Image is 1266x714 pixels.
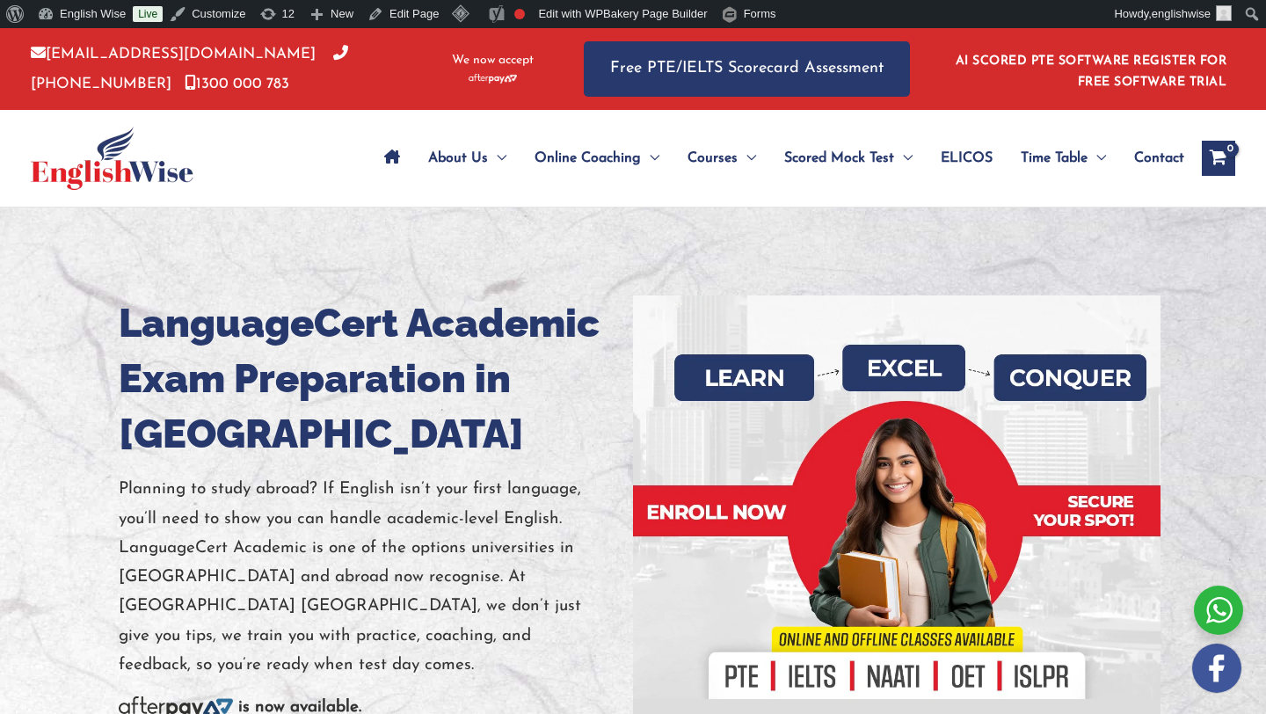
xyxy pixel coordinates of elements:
span: Menu Toggle [1088,127,1106,189]
a: CoursesMenu Toggle [673,127,770,189]
a: Time TableMenu Toggle [1007,127,1120,189]
img: Afterpay-Logo [469,74,517,84]
span: We now accept [452,52,534,69]
a: View Shopping Cart, empty [1202,141,1235,176]
span: Courses [688,127,738,189]
aside: Header Widget 1 [945,40,1235,98]
a: About UsMenu Toggle [414,127,520,189]
a: Contact [1120,127,1184,189]
span: Menu Toggle [641,127,659,189]
a: AI SCORED PTE SOFTWARE REGISTER FOR FREE SOFTWARE TRIAL [956,55,1227,89]
span: Online Coaching [535,127,641,189]
span: About Us [428,127,488,189]
a: [EMAIL_ADDRESS][DOMAIN_NAME] [31,47,316,62]
span: Menu Toggle [488,127,506,189]
a: Live [133,6,163,22]
nav: Site Navigation: Main Menu [370,127,1184,189]
span: Time Table [1021,127,1088,189]
span: Contact [1134,127,1184,189]
div: Focus keyphrase not set [514,9,525,19]
a: [PHONE_NUMBER] [31,47,348,91]
span: Scored Mock Test [784,127,894,189]
img: cropped-ew-logo [31,127,193,190]
a: Free PTE/IELTS Scorecard Assessment [584,41,910,97]
img: ashok kumar [1216,5,1232,21]
img: white-facebook.png [1192,644,1241,693]
span: englishwise [1152,7,1211,20]
span: Menu Toggle [738,127,756,189]
a: Online CoachingMenu Toggle [520,127,673,189]
span: Menu Toggle [894,127,913,189]
a: 1300 000 783 [185,76,289,91]
a: Scored Mock TestMenu Toggle [770,127,927,189]
h1: LanguageCert Academic Exam Preparation in [GEOGRAPHIC_DATA] [119,295,620,462]
p: Planning to study abroad? If English isn’t your first language, you’ll need to show you can handl... [119,475,620,680]
a: ELICOS [927,127,1007,189]
span: ELICOS [941,127,993,189]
